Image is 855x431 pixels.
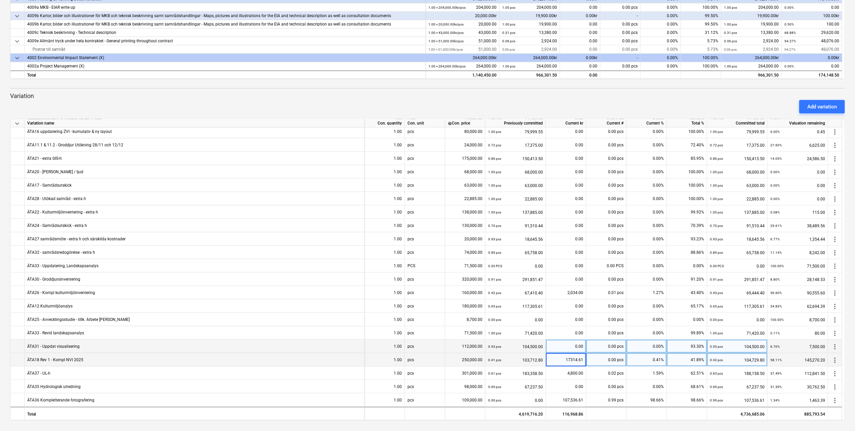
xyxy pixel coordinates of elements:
[831,262,839,270] span: more_vert
[627,273,667,286] div: 0.00%
[831,356,839,364] span: more_vert
[627,313,667,326] div: 0.00%
[600,12,641,20] div: -
[707,407,768,420] div: 4,736,685.06
[367,192,402,205] div: 1.00
[586,192,627,205] div: 0.00 pcs
[627,138,667,152] div: 0.00%
[770,205,825,219] div: 115.00
[27,138,123,151] div: ÄTA11.1 & 11.2 - Groddjur Utökning 28/11 och 12/12
[627,286,667,299] div: 1.27%
[782,12,842,20] div: 100.00kr
[627,340,667,353] div: 0.00%
[502,22,515,26] small: 1.00 pcs
[831,343,839,351] span: more_vert
[27,179,72,192] div: ÄTA17 - Samrådsutskick
[428,48,463,51] small: 1.00 × 51,000.00kr / pcs
[560,12,600,20] div: 0.00kr
[488,152,543,165] div: 150,413.50
[405,232,445,246] div: pcs
[667,232,707,246] div: 93.23%
[560,70,600,79] div: 0.00
[831,289,839,297] span: more_vert
[681,20,721,29] div: 99.50%
[724,37,779,45] div: 2,924.00
[707,119,768,128] div: Committed total
[502,39,515,43] small: 0.06 pcs
[770,197,780,201] small: 0.00%
[405,179,445,192] div: pcs
[710,152,765,165] div: 150,413.50
[13,54,21,62] span: keyboard_arrow_down
[667,273,707,286] div: 91.20%
[667,219,707,232] div: 70.39%
[502,71,557,80] div: 966,301.50
[546,407,586,420] div: 116,968.86
[502,20,557,29] div: 19,900.00
[27,45,423,54] div: Postrar till samråd
[27,29,423,37] div: 4009c Teknisk beskrivning - Technical description
[770,125,825,139] div: 0.45
[627,326,667,340] div: 0.00%
[426,54,500,62] div: 264,000.00kr
[724,3,779,12] div: 204,000.00
[488,143,501,147] small: 0.72 pcs
[770,192,825,206] div: 0.00
[586,393,627,407] div: 0.99 pcs
[710,210,723,214] small: 1.00 pcs
[448,205,482,219] div: 138,000.00
[724,22,737,26] small: 1.00 pcs
[627,246,667,259] div: 0.00%
[627,152,667,165] div: 0.00%
[488,205,543,219] div: 137,885.00
[667,119,707,128] div: Total %
[784,3,839,12] div: 0.00
[784,29,839,37] div: 29,620.00
[27,37,423,45] div: 4009e Allmänt tryck under hela kontraktet - General printing throughout contract
[627,367,667,380] div: 1.59%
[488,210,501,214] small: 1.00 pcs
[27,3,423,12] div: 4009a MKB - EIAR write up
[586,138,627,152] div: 0.00 pcs
[405,125,445,138] div: pcs
[500,54,560,62] div: 264,000.00kr
[502,31,515,35] small: 0.31 pcs
[641,20,681,29] div: 0.00%
[405,326,445,340] div: pcs
[27,54,423,62] div: 4002 Environmental Impact Statement (X)
[560,37,600,45] div: 0.00
[502,6,515,9] small: 1.00 pcs
[831,168,839,176] span: more_vert
[784,48,796,51] small: 94.27%
[641,54,681,62] div: 0.00%
[724,6,737,9] small: 1.00 pcs
[831,396,839,404] span: more_vert
[681,12,721,20] div: 99.50%
[784,71,839,80] div: 174,148.50
[560,29,600,37] div: 0.00
[710,184,723,187] small: 1.00 pcs
[667,353,707,367] div: 41.89%
[710,130,723,134] small: 1.00 pcs
[667,125,707,138] div: 100.00%
[586,313,627,326] div: 0.00 pcs
[721,70,782,79] div: 966,301.50
[724,39,737,43] small: 0.06 pcs
[488,184,501,187] small: 1.00 pcs
[667,152,707,165] div: 85.95%
[367,165,402,179] div: 1.00
[627,119,667,128] div: Current %
[710,192,765,206] div: 22,885.00
[770,143,782,147] small: 27.60%
[641,62,681,70] div: 0.00%
[641,37,681,45] div: 0.00%
[405,192,445,205] div: pcs
[627,165,667,179] div: 0.00%
[586,367,627,380] div: 0.02 pcs
[405,286,445,299] div: pcs
[784,31,796,35] small: 68.88%
[724,48,737,51] small: 0.06 pcs
[428,22,464,26] small: 1.00 × 20,000.00kr / pcs
[768,407,828,420] div: 885,793.54
[710,170,723,174] small: 1.00 pcs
